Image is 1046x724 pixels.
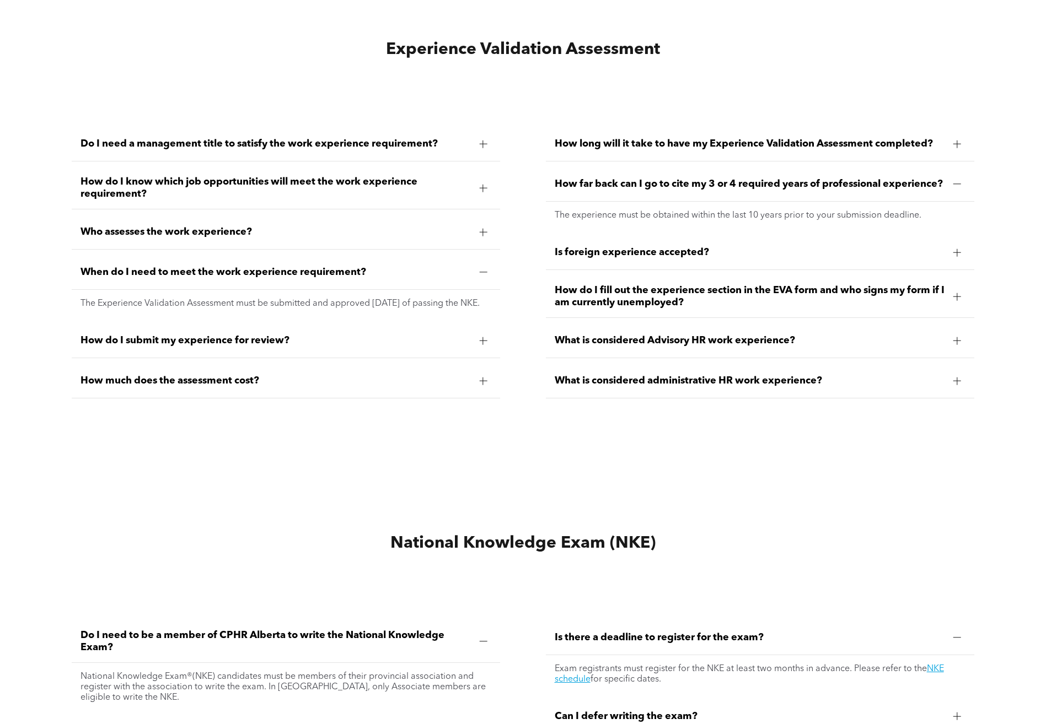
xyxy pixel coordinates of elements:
p: Exam registrants must register for the NKE at least two months in advance. Please refer to the fo... [555,664,966,685]
span: Is there a deadline to register for the exam? [555,631,945,644]
span: Who assesses the work experience? [81,226,471,238]
p: The experience must be obtained within the last 10 years prior to your submission deadline. [555,210,966,221]
span: How do I fill out the experience section in the EVA form and who signs my form if I am currently ... [555,284,945,309]
span: What is considered Advisory HR work experience? [555,334,945,347]
span: Is foreign experience accepted? [555,246,945,258]
span: National Knowledge Exam (NKE) [390,535,656,552]
span: Do I need a management title to satisfy the work experience requirement? [81,138,471,150]
p: National Knowledge Exam®(NKE) candidates must be members of their provincial association and regi... [81,672,492,703]
span: How do I submit my experience for review? [81,334,471,347]
span: Can I defer writing the exam? [555,710,945,722]
span: How long will it take to have my Experience Validation Assessment completed? [555,138,945,150]
p: The Experience Validation Assessment must be submitted and approved [DATE] of passing the NKE. [81,299,492,309]
span: What is considered administrative HR work experience? [555,375,945,387]
span: How much does the assessment cost? [81,375,471,387]
span: Do I need to be a member of CPHR Alberta to write the National Knowledge Exam? [81,629,471,653]
span: How far back can I go to cite my 3 or 4 required years of professional experience? [555,178,945,190]
span: Experience Validation Assessment [386,41,660,58]
span: When do I need to meet the work experience requirement? [81,266,471,278]
span: How do I know which job opportunities will meet the work experience requirement? [81,176,471,200]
